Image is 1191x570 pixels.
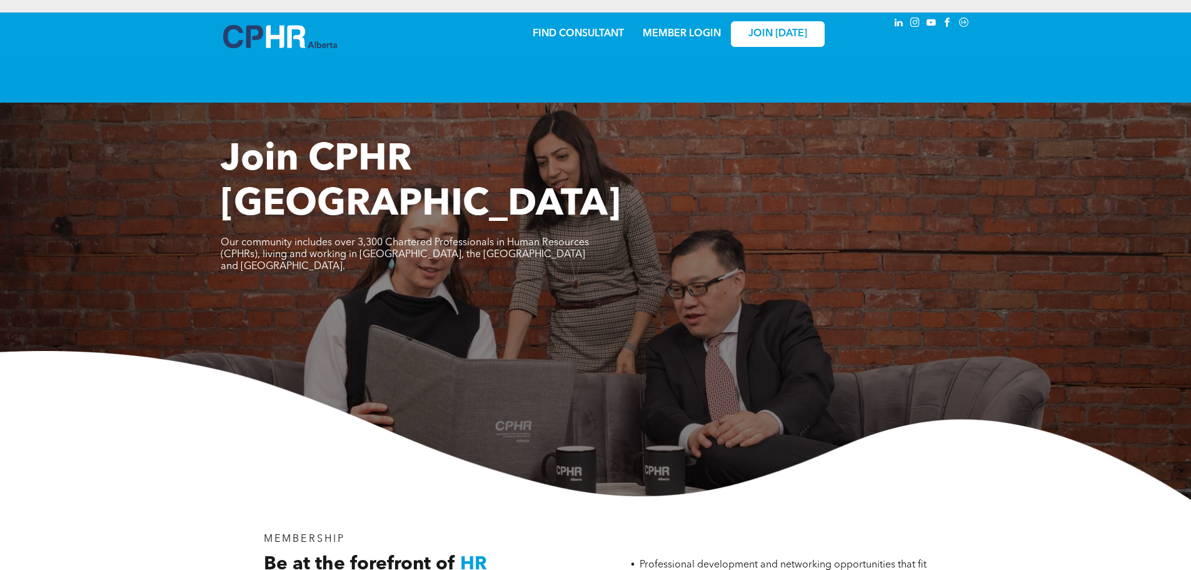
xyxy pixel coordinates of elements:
[221,141,621,224] span: Join CPHR [GEOGRAPHIC_DATA]
[264,534,346,544] span: MEMBERSHIP
[643,29,721,39] a: MEMBER LOGIN
[533,29,624,39] a: FIND CONSULTANT
[957,16,971,33] a: Social network
[941,16,955,33] a: facebook
[731,21,825,47] a: JOIN [DATE]
[892,16,906,33] a: linkedin
[221,238,589,272] span: Our community includes over 3,300 Chartered Professionals in Human Resources (CPHRs), living and ...
[908,16,922,33] a: instagram
[925,16,938,33] a: youtube
[223,25,337,48] img: A blue and white logo for cp alberta
[748,28,807,40] span: JOIN [DATE]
